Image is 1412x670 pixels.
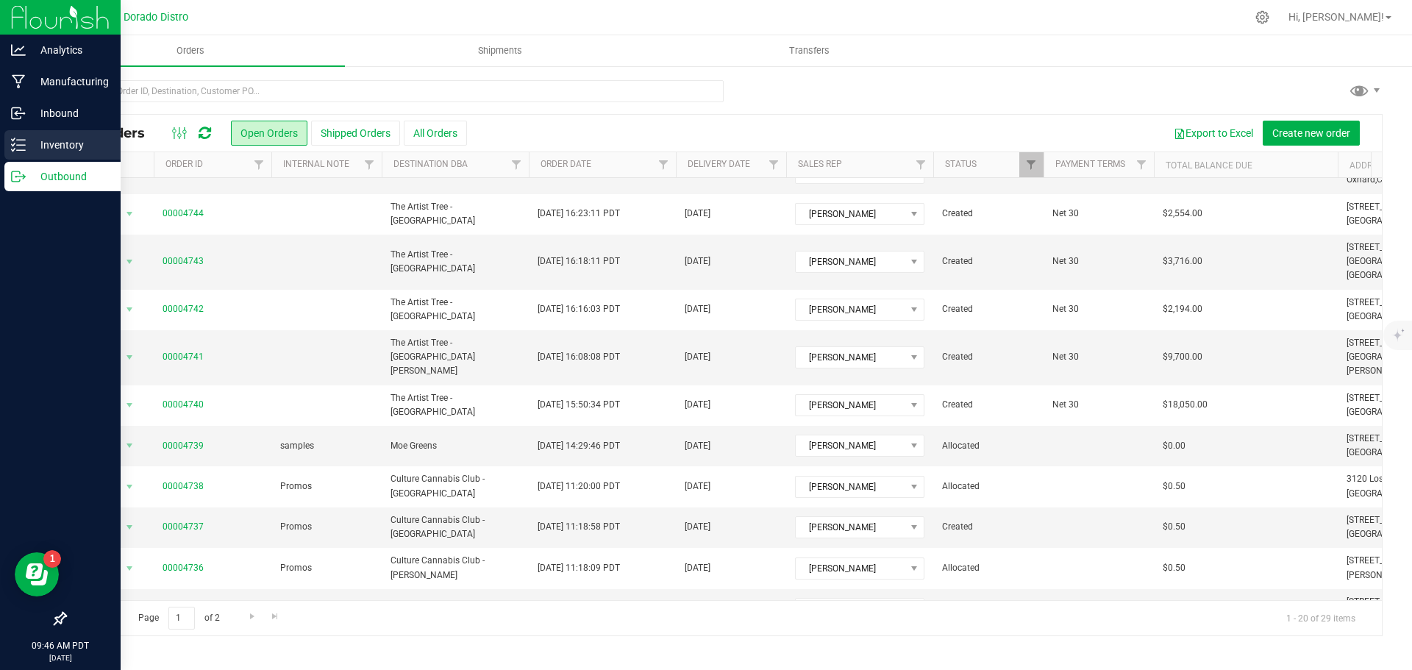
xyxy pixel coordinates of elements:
span: [DATE] [685,350,710,364]
a: Shipments [345,35,655,66]
span: [DATE] 16:18:11 PDT [538,254,620,268]
span: The Artist Tree - [GEOGRAPHIC_DATA] [391,248,520,276]
span: [DATE] [685,561,710,575]
a: Go to the last page [265,607,286,627]
span: select [121,347,139,368]
span: Net 30 [1052,398,1145,412]
span: [DATE] 11:18:58 PDT [538,520,620,534]
a: Filter [1130,152,1154,177]
span: [DATE] [685,398,710,412]
span: [DATE] [685,254,710,268]
iframe: Resource center [15,552,59,596]
p: Outbound [26,168,114,185]
span: Orders [157,44,224,57]
span: [DATE] [685,207,710,221]
span: Created [942,302,1035,316]
a: Filter [247,152,271,177]
span: CA [1377,174,1388,185]
span: Allocated [942,561,1035,575]
span: Net 30 [1052,207,1145,221]
span: $0.00 [1163,439,1185,453]
span: [DATE] [685,520,710,534]
p: Analytics [26,41,114,59]
span: Net 30 [1052,302,1145,316]
a: Order Date [541,159,591,169]
p: Inventory [26,136,114,154]
a: 00004737 [163,520,204,534]
inline-svg: Inbound [11,106,26,121]
button: Create new order [1263,121,1360,146]
a: 00004741 [163,350,204,364]
span: Transfers [769,44,849,57]
span: [PERSON_NAME] [796,435,905,456]
span: Net 30 [1052,350,1145,364]
a: Go to the next page [241,607,263,627]
span: [DATE] 14:29:46 PDT [538,439,620,453]
span: select [121,252,139,272]
a: 00004743 [163,254,204,268]
span: select [121,299,139,320]
th: Total Balance Due [1154,152,1338,178]
button: All Orders [404,121,467,146]
span: Create new order [1272,127,1350,139]
span: $0.50 [1163,561,1185,575]
button: Open Orders [231,121,307,146]
span: [DATE] 15:50:34 PDT [538,398,620,412]
span: samples [280,439,314,453]
inline-svg: Manufacturing [11,74,26,89]
inline-svg: Analytics [11,43,26,57]
a: Status [945,159,977,169]
p: Inbound [26,104,114,122]
a: Orders [35,35,345,66]
span: Moe Greens [391,439,520,453]
a: 00004744 [163,207,204,221]
a: Order ID [165,159,203,169]
span: select [121,204,139,224]
span: Culture Cannabis Club - [PERSON_NAME] [391,554,520,582]
a: 00004736 [163,561,204,575]
span: select [121,517,139,538]
span: The Artist Tree - [GEOGRAPHIC_DATA][PERSON_NAME] [391,336,520,379]
span: [PERSON_NAME] [796,395,905,416]
span: Culture Cannabis Club - [GEOGRAPHIC_DATA] [391,513,520,541]
span: [DATE] [685,302,710,316]
span: Shipments [458,44,542,57]
p: [DATE] [7,652,114,663]
span: Promos [280,480,312,493]
span: select [121,435,139,456]
span: select [121,395,139,416]
span: Hi, [PERSON_NAME]! [1288,11,1384,23]
a: 00004742 [163,302,204,316]
a: 00004740 [163,398,204,412]
span: El Dorado Distro [112,11,188,24]
span: Oxnard, [1347,174,1377,185]
span: Culture Cannabis Club - [GEOGRAPHIC_DATA] [391,472,520,500]
span: $18,050.00 [1163,398,1208,412]
span: $0.50 [1163,520,1185,534]
div: Manage settings [1253,10,1272,24]
a: Delivery Date [688,159,750,169]
a: Transfers [655,35,964,66]
p: Manufacturing [26,73,114,90]
span: [DATE] 16:08:08 PDT [538,350,620,364]
span: $2,194.00 [1163,302,1202,316]
span: Created [942,398,1035,412]
span: [DATE] 11:18:09 PDT [538,561,620,575]
span: Created [942,207,1035,221]
span: Promos [280,561,312,575]
span: [PERSON_NAME] [796,347,905,368]
span: $2,554.00 [1163,207,1202,221]
a: Filter [357,152,382,177]
span: [PERSON_NAME] [796,204,905,224]
span: The Artist Tree - [GEOGRAPHIC_DATA] [391,296,520,324]
span: The Artist Tree - [GEOGRAPHIC_DATA] [391,200,520,228]
a: 00004739 [163,439,204,453]
a: Sales Rep [798,159,842,169]
iframe: Resource center unread badge [43,550,61,568]
a: 00004738 [163,480,204,493]
a: Filter [909,152,933,177]
a: Filter [1019,152,1044,177]
a: Internal Note [283,159,349,169]
inline-svg: Inventory [11,138,26,152]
